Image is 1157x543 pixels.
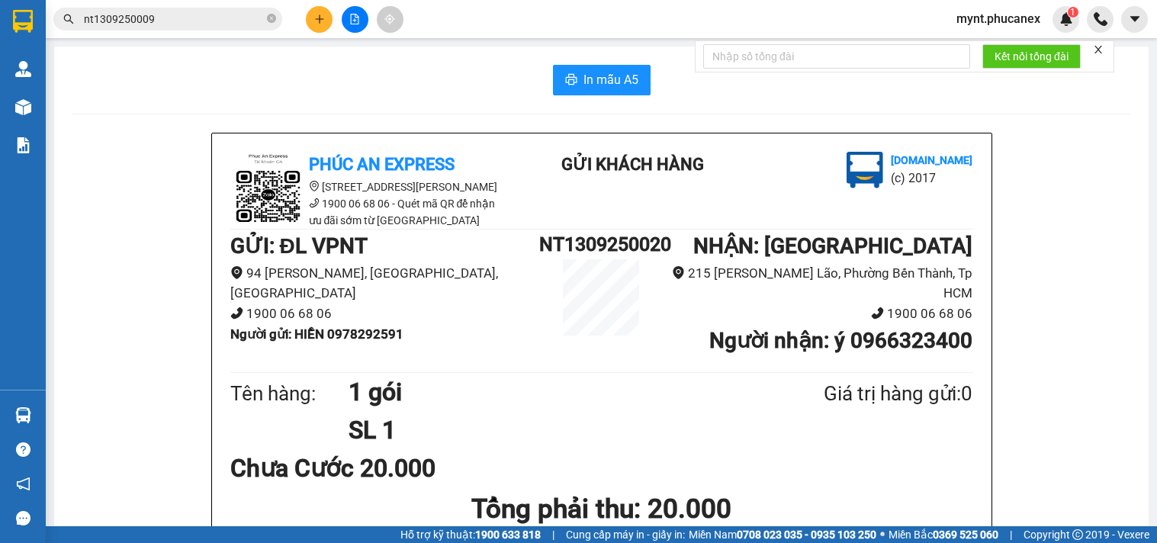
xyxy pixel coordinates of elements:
[309,198,320,208] span: phone
[230,307,243,320] span: phone
[944,9,1053,28] span: mynt.phucanex
[84,11,264,27] input: Tìm tên, số ĐT hoặc mã đơn
[664,304,973,324] li: 1900 06 68 06
[349,373,750,411] h1: 1 gói
[552,526,554,543] span: |
[1070,7,1075,18] span: 1
[672,266,685,279] span: environment
[342,6,368,33] button: file-add
[871,307,884,320] span: phone
[15,137,31,153] img: solution-icon
[15,407,31,423] img: warehouse-icon
[13,10,33,33] img: logo-vxr
[230,304,540,324] li: 1900 06 68 06
[982,44,1081,69] button: Kết nối tổng đài
[561,155,704,174] b: Gửi khách hàng
[309,155,455,174] b: Phúc An Express
[309,181,320,191] span: environment
[15,99,31,115] img: warehouse-icon
[750,378,972,410] div: Giá trị hàng gửi: 0
[889,526,998,543] span: Miền Bắc
[230,233,368,259] b: GỬI : ĐL VPNT
[737,529,876,541] strong: 0708 023 035 - 0935 103 250
[349,14,360,24] span: file-add
[891,169,972,188] li: (c) 2017
[880,532,885,538] span: ⚪️
[384,14,395,24] span: aim
[475,529,541,541] strong: 1900 633 818
[230,263,540,304] li: 94 [PERSON_NAME], [GEOGRAPHIC_DATA], [GEOGRAPHIC_DATA]
[230,326,403,342] b: Người gửi : HIỀN 0978292591
[553,65,651,95] button: printerIn mẫu A5
[16,511,31,525] span: message
[847,152,883,188] img: logo.jpg
[709,328,972,353] b: Người nhận : ý 0966323400
[664,263,973,304] li: 215 [PERSON_NAME] Lão, Phường Bến Thành, Tp HCM
[1093,44,1104,55] span: close
[891,154,972,166] b: [DOMAIN_NAME]
[306,6,333,33] button: plus
[230,378,349,410] div: Tên hàng:
[16,442,31,457] span: question-circle
[230,266,243,279] span: environment
[377,6,403,33] button: aim
[693,233,972,259] b: NHẬN : [GEOGRAPHIC_DATA]
[539,230,663,259] h1: NT1309250020
[1010,526,1012,543] span: |
[267,12,276,27] span: close-circle
[349,411,750,449] h1: SL 1
[703,44,970,69] input: Nhập số tổng đài
[230,488,973,530] h1: Tổng phải thu: 20.000
[1121,6,1148,33] button: caret-down
[689,526,876,543] span: Miền Nam
[230,449,475,487] div: Chưa Cước 20.000
[267,14,276,23] span: close-circle
[1128,12,1142,26] span: caret-down
[16,477,31,491] span: notification
[230,195,505,229] li: 1900 06 68 06 - Quét mã QR để nhận ưu đãi sớm từ [GEOGRAPHIC_DATA]
[933,529,998,541] strong: 0369 525 060
[63,14,74,24] span: search
[566,526,685,543] span: Cung cấp máy in - giấy in:
[565,73,577,88] span: printer
[1094,12,1107,26] img: phone-icon
[1068,7,1078,18] sup: 1
[1059,12,1073,26] img: icon-new-feature
[230,178,505,195] li: [STREET_ADDRESS][PERSON_NAME]
[15,61,31,77] img: warehouse-icon
[995,48,1069,65] span: Kết nối tổng đài
[400,526,541,543] span: Hỗ trợ kỹ thuật:
[314,14,325,24] span: plus
[583,70,638,89] span: In mẫu A5
[230,152,307,228] img: logo.jpg
[1072,529,1083,540] span: copyright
